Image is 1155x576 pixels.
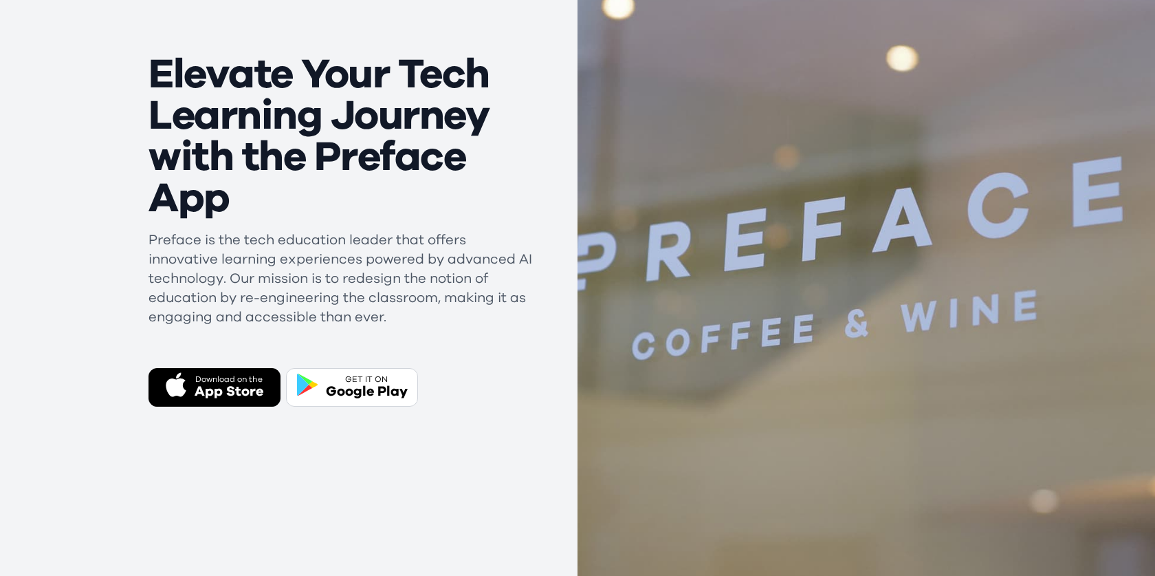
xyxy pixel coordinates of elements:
[195,374,263,385] div: Download on the
[148,54,533,220] h1: Elevate Your Tech Learning Journey with the Preface App
[326,382,408,401] div: Google Play
[326,374,408,385] div: GET IT ON
[286,368,418,407] button: GET IT ONGoogle Play
[195,382,263,401] div: App Store
[148,368,280,407] button: Download on theApp Store
[148,231,533,327] p: Preface is the tech education leader that offers innovative learning experiences powered by advan...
